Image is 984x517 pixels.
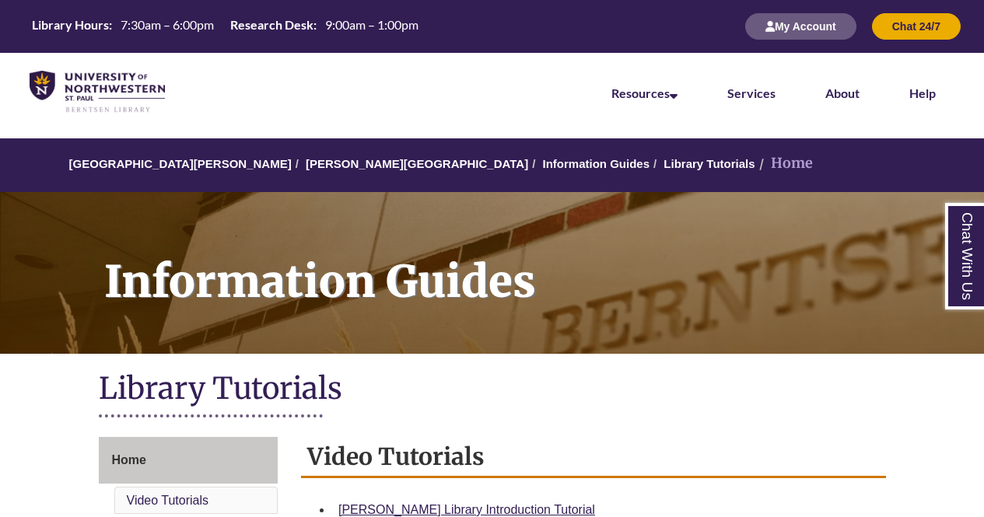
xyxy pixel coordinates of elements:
[99,369,886,410] h1: Library Tutorials
[664,157,755,170] a: Library Tutorials
[872,13,961,40] button: Chat 24/7
[112,453,146,466] span: Home
[745,19,856,33] a: My Account
[26,16,425,37] a: Hours Today
[26,16,425,36] table: Hours Today
[611,86,678,100] a: Resources
[745,13,856,40] button: My Account
[542,157,650,170] a: Information Guides
[727,86,776,100] a: Services
[224,16,319,33] th: Research Desk:
[755,152,813,175] li: Home
[69,157,292,170] a: [GEOGRAPHIC_DATA][PERSON_NAME]
[26,16,114,33] th: Library Hours:
[121,17,214,32] span: 7:30am – 6:00pm
[325,17,418,32] span: 9:00am – 1:00pm
[306,157,528,170] a: [PERSON_NAME][GEOGRAPHIC_DATA]
[872,19,961,33] a: Chat 24/7
[30,71,165,114] img: UNWSP Library Logo
[338,503,595,516] a: [PERSON_NAME] Library Introduction Tutorial
[99,437,278,484] a: Home
[909,86,936,100] a: Help
[87,192,984,334] h1: Information Guides
[825,86,860,100] a: About
[127,494,209,507] a: Video Tutorials
[301,437,886,478] h2: Video Tutorials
